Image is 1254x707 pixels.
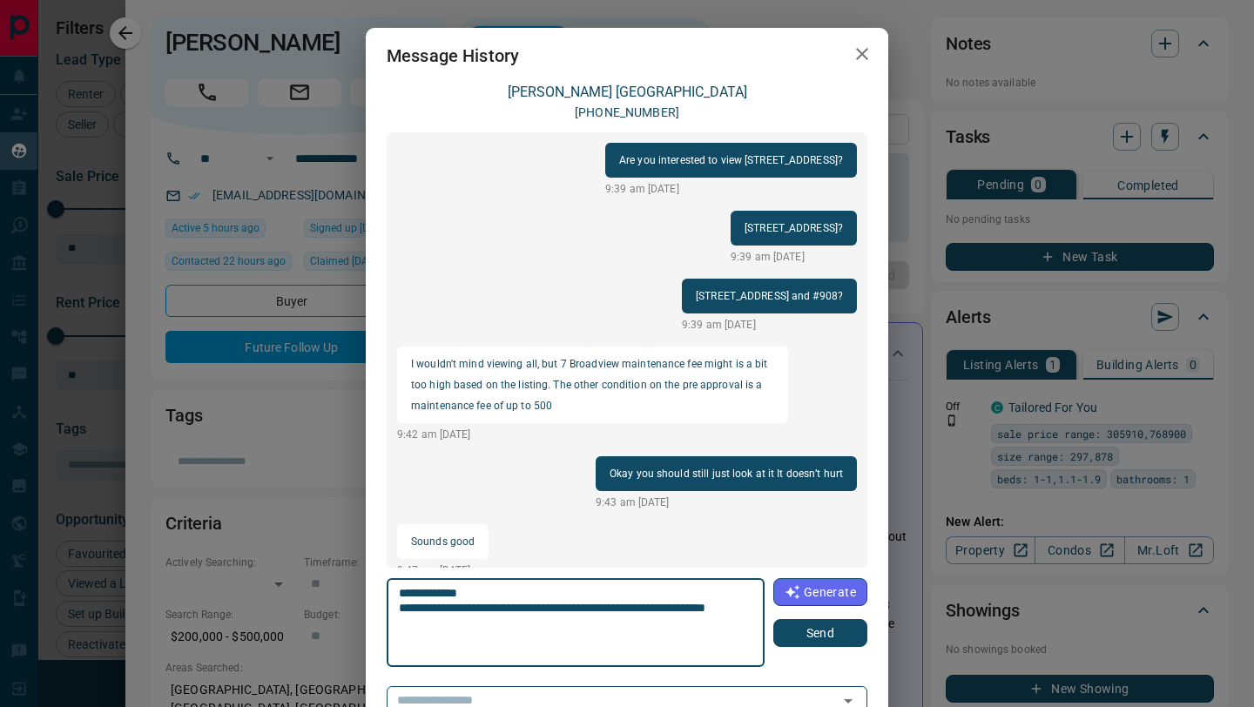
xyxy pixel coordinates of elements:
[411,531,475,552] p: Sounds good
[773,578,867,606] button: Generate
[605,181,857,197] p: 9:39 am [DATE]
[696,286,843,306] p: [STREET_ADDRESS] and #908?
[682,317,857,333] p: 9:39 am [DATE]
[619,150,843,171] p: Are you interested to view [STREET_ADDRESS]?
[366,28,540,84] h2: Message History
[596,495,857,510] p: 9:43 am [DATE]
[731,249,857,265] p: 9:39 am [DATE]
[411,353,774,416] p: I wouldn't mind viewing all, but 7 Broadview maintenance fee might is a bit too high based on the...
[773,619,867,647] button: Send
[397,427,788,442] p: 9:42 am [DATE]
[610,463,843,484] p: Okay you should still just look at it It doesn’t hurt
[397,562,489,578] p: 9:47 am [DATE]
[508,84,747,100] a: [PERSON_NAME] [GEOGRAPHIC_DATA]
[575,104,679,122] p: [PHONE_NUMBER]
[745,218,843,239] p: [STREET_ADDRESS]?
